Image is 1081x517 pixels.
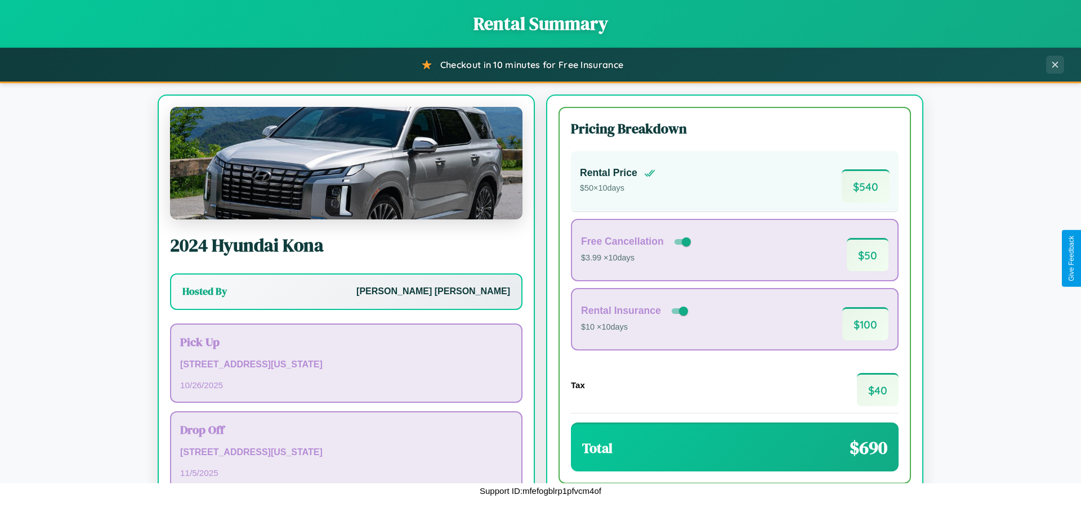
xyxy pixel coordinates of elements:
[180,334,512,350] h3: Pick Up
[581,251,693,266] p: $3.99 × 10 days
[581,236,664,248] h4: Free Cancellation
[580,181,655,196] p: $ 50 × 10 days
[480,483,601,498] p: Support ID: mfefogblrp1pfvcm4of
[11,11,1070,36] h1: Rental Summary
[170,107,522,219] img: Hyundai Kona
[170,233,522,258] h2: 2024 Hyundai Kona
[440,59,623,70] span: Checkout in 10 minutes for Free Insurance
[580,167,637,179] h4: Rental Price
[571,119,899,138] h3: Pricing Breakdown
[356,284,510,300] p: [PERSON_NAME] [PERSON_NAME]
[180,377,512,393] p: 10 / 26 / 2025
[180,421,512,438] h3: Drop Off
[182,285,227,298] h3: Hosted By
[857,373,899,406] span: $ 40
[581,305,661,317] h4: Rental Insurance
[1067,236,1075,281] div: Give Feedback
[180,444,512,461] p: [STREET_ADDRESS][US_STATE]
[582,439,613,457] h3: Total
[581,320,690,335] p: $10 × 10 days
[842,169,890,203] span: $ 540
[180,465,512,480] p: 11 / 5 / 2025
[847,238,888,271] span: $ 50
[571,380,585,390] h4: Tax
[842,307,888,340] span: $ 100
[180,357,512,373] p: [STREET_ADDRESS][US_STATE]
[850,435,887,460] span: $ 690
